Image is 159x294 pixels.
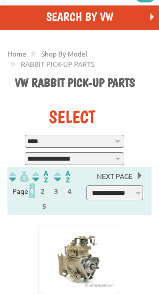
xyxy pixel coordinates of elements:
img: Sort by Headline [30,172,50,183]
a: Home [7,50,26,59]
a: 3 [52,187,61,196]
img: Sort by Sales Rank [52,172,72,183]
img: filterpricelow.svg [9,172,29,183]
div: Page [9,184,79,214]
span: 1 [29,184,35,199]
div: Select [15,107,129,128]
a: 4 [65,187,74,196]
h1: VW Rabbit Pick-up parts [15,76,144,92]
a: 2 [38,187,47,196]
a: Shop By Model [41,50,87,59]
span: Next Page [92,169,138,184]
span: RABBIT PICK-UP PARTS [21,60,94,69]
a: 5 [40,202,49,211]
a: Next Page [92,172,138,181]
